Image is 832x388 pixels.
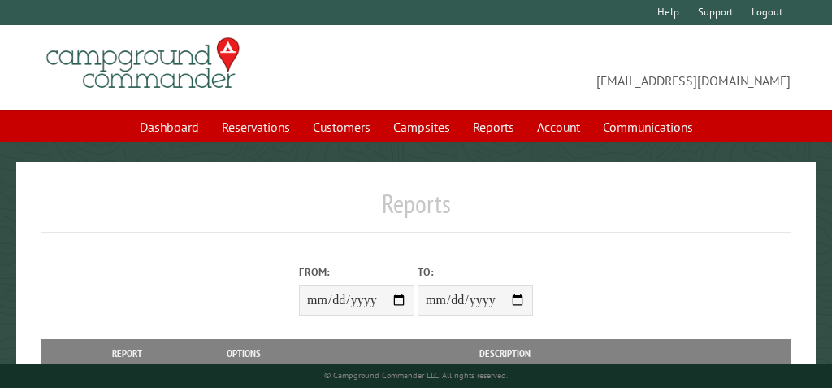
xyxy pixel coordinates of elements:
[324,370,508,381] small: © Campground Commander LLC. All rights reserved.
[284,339,726,368] th: Description
[212,111,300,142] a: Reservations
[383,111,460,142] a: Campsites
[41,32,245,95] img: Campground Commander
[50,339,204,368] th: Report
[204,339,284,368] th: Options
[463,111,524,142] a: Reports
[303,111,380,142] a: Customers
[416,45,791,90] span: [EMAIL_ADDRESS][DOMAIN_NAME]
[418,264,533,280] label: To:
[299,264,414,280] label: From:
[41,188,791,233] h1: Reports
[527,111,590,142] a: Account
[130,111,209,142] a: Dashboard
[593,111,703,142] a: Communications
